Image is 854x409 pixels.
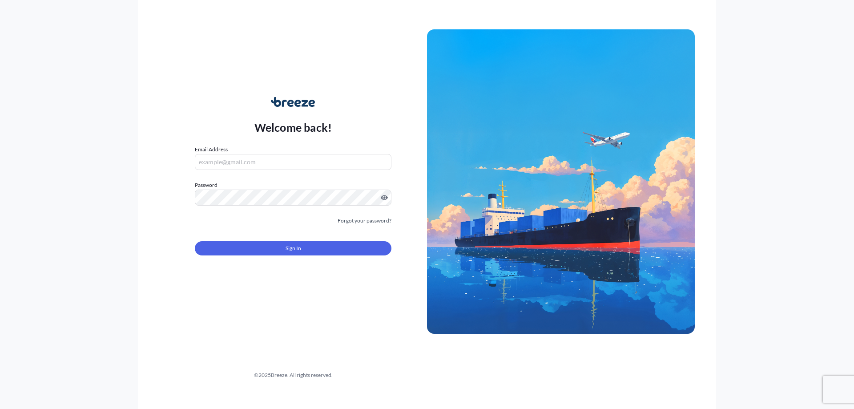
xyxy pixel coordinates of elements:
[338,216,391,225] a: Forgot your password?
[195,145,228,154] label: Email Address
[286,244,301,253] span: Sign In
[159,371,427,380] div: © 2025 Breeze. All rights reserved.
[195,241,391,255] button: Sign In
[254,120,332,134] p: Welcome back!
[381,194,388,201] button: Show password
[427,29,695,334] img: Ship illustration
[195,154,391,170] input: example@gmail.com
[195,181,391,190] label: Password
